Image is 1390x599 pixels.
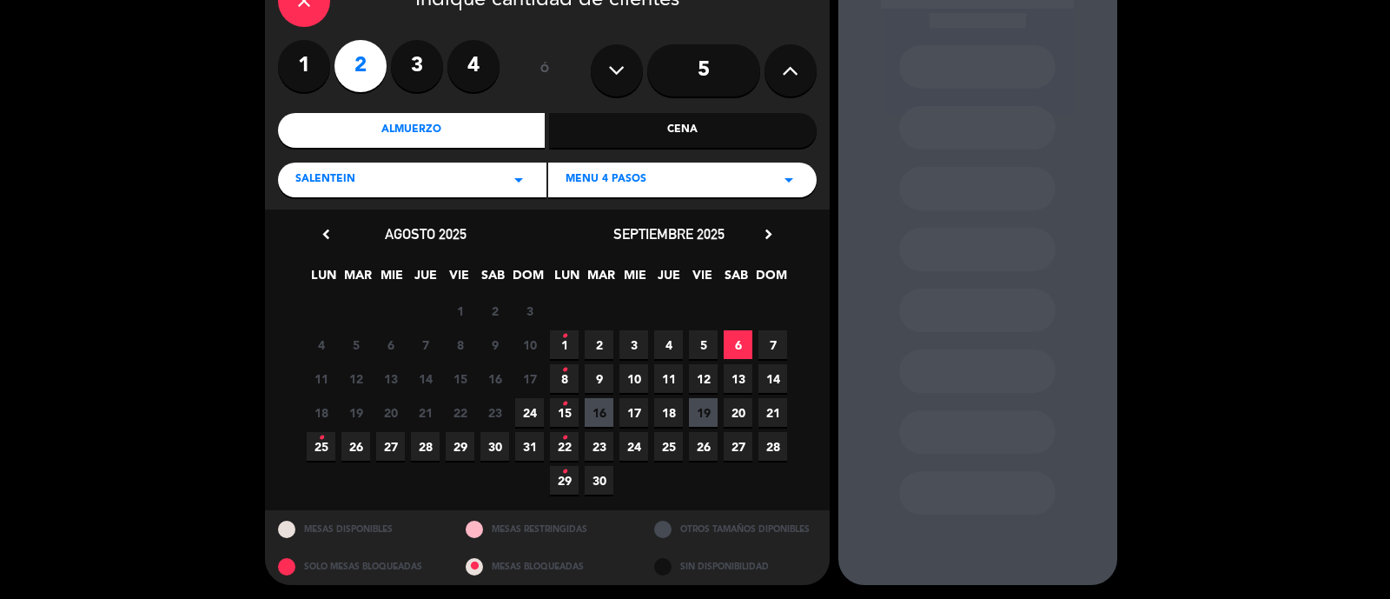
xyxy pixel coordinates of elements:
span: Salentein [295,171,355,189]
i: chevron_right [759,225,778,243]
span: 30 [585,466,613,495]
span: 7 [411,330,440,359]
span: SAB [479,265,507,294]
span: 16 [585,398,613,427]
span: 21 [411,398,440,427]
span: VIE [445,265,473,294]
span: LUN [309,265,338,294]
span: 22 [446,398,474,427]
div: MESAS DISPONIBLES [265,510,453,548]
div: Cena [549,113,817,148]
div: ó [517,40,573,101]
div: MESAS BLOQUEADAS [453,548,641,585]
span: 22 [550,432,579,461]
span: 6 [376,330,405,359]
span: 13 [376,364,405,393]
span: 4 [654,330,683,359]
span: 9 [480,330,509,359]
span: 14 [411,364,440,393]
span: agosto 2025 [385,225,467,243]
span: 18 [654,398,683,427]
span: DOM [513,265,541,294]
span: JUE [411,265,440,294]
span: 28 [411,432,440,461]
i: • [561,458,567,486]
label: 2 [334,40,387,92]
span: 11 [654,364,683,393]
span: MAR [343,265,372,294]
span: 18 [307,398,335,427]
span: 1 [446,296,474,325]
span: Menu 4 pasos [566,171,646,189]
i: • [318,424,324,452]
span: 5 [689,330,718,359]
div: SOLO MESAS BLOQUEADAS [265,548,453,585]
span: 26 [689,432,718,461]
span: LUN [553,265,581,294]
span: 20 [724,398,752,427]
span: 25 [307,432,335,461]
span: VIE [688,265,717,294]
span: 29 [446,432,474,461]
span: 19 [341,398,370,427]
span: 2 [480,296,509,325]
span: 23 [480,398,509,427]
div: SIN DISPONIBILIDAD [641,548,830,585]
span: 17 [619,398,648,427]
label: 3 [391,40,443,92]
span: 7 [758,330,787,359]
span: 14 [758,364,787,393]
span: 6 [724,330,752,359]
span: 29 [550,466,579,495]
span: 10 [619,364,648,393]
span: 11 [307,364,335,393]
span: 17 [515,364,544,393]
span: 1 [550,330,579,359]
span: 24 [619,432,648,461]
span: 27 [376,432,405,461]
i: arrow_drop_down [508,170,529,190]
span: 26 [341,432,370,461]
span: 31 [515,432,544,461]
span: DOM [756,265,784,294]
span: JUE [654,265,683,294]
span: 12 [341,364,370,393]
span: 9 [585,364,613,393]
span: 3 [515,296,544,325]
span: 16 [480,364,509,393]
span: 3 [619,330,648,359]
span: 5 [341,330,370,359]
div: Almuerzo [278,113,546,148]
span: 4 [307,330,335,359]
span: 15 [550,398,579,427]
span: 21 [758,398,787,427]
span: 19 [689,398,718,427]
span: 15 [446,364,474,393]
span: MAR [586,265,615,294]
span: septiembre 2025 [613,225,725,243]
i: arrow_drop_down [778,170,799,190]
span: 8 [446,330,474,359]
span: 24 [515,398,544,427]
span: MIE [377,265,406,294]
span: MIE [620,265,649,294]
label: 1 [278,40,330,92]
span: 25 [654,432,683,461]
div: OTROS TAMAÑOS DIPONIBLES [641,510,830,548]
span: 20 [376,398,405,427]
span: 27 [724,432,752,461]
span: 2 [585,330,613,359]
span: 28 [758,432,787,461]
span: SAB [722,265,751,294]
div: MESAS RESTRINGIDAS [453,510,641,548]
span: 8 [550,364,579,393]
i: • [561,356,567,384]
i: • [561,323,567,350]
span: 10 [515,330,544,359]
span: 23 [585,432,613,461]
label: 4 [447,40,500,92]
i: chevron_left [317,225,335,243]
span: 13 [724,364,752,393]
i: • [561,390,567,418]
span: 12 [689,364,718,393]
